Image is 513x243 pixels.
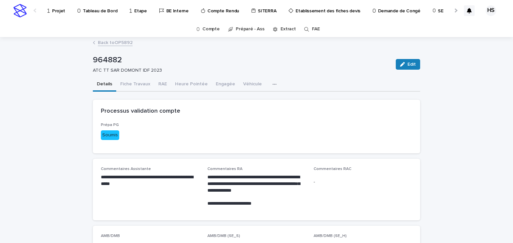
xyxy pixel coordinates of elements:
[101,167,151,171] span: Commentaires Assistante
[154,78,171,92] button: RAE
[101,130,119,140] div: Soumis
[101,108,180,115] h2: Processus validation compte
[486,5,496,16] div: HS
[407,62,416,67] span: Edit
[101,123,119,127] span: Prépa PG
[207,167,242,171] span: Commentaires RA
[236,21,264,37] a: Préparé - Ass
[93,68,388,73] p: ATC TT SAR DOMONT IDF 2023
[396,59,420,70] button: Edit
[312,21,320,37] a: FAE
[93,55,390,65] p: 964882
[207,234,240,238] span: AMB/DMB (SE_S)
[93,78,116,92] button: Details
[314,179,412,186] p: -
[314,167,351,171] span: Commentaires RAC
[239,78,266,92] button: Véhicule
[13,4,27,17] img: stacker-logo-s-only.png
[116,78,154,92] button: Fiche Travaux
[202,21,219,37] a: Compte
[281,21,296,37] a: Extract
[101,234,120,238] span: AMB/DMB
[314,234,347,238] span: AMB/DMB (SE_H)
[171,78,212,92] button: Heure Pointée
[98,38,133,46] a: Back toOP5892
[212,78,239,92] button: Engagée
